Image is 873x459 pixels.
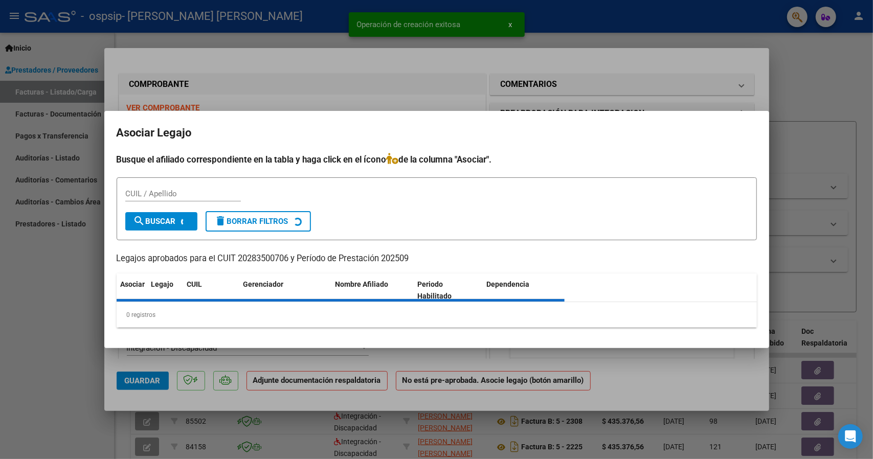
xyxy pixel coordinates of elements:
[117,273,147,307] datatable-header-cell: Asociar
[417,280,452,300] span: Periodo Habilitado
[151,280,174,288] span: Legajo
[838,424,863,449] div: Open Intercom Messenger
[486,280,529,288] span: Dependencia
[187,280,203,288] span: CUIL
[117,302,757,328] div: 0 registros
[206,211,311,232] button: Borrar Filtros
[243,280,284,288] span: Gerenciador
[117,153,757,166] h4: Busque el afiliado correspondiente en la tabla y haga click en el ícono de la columna "Asociar".
[335,280,389,288] span: Nombre Afiliado
[331,273,414,307] datatable-header-cell: Nombre Afiliado
[239,273,331,307] datatable-header-cell: Gerenciador
[117,123,757,143] h2: Asociar Legajo
[215,217,288,226] span: Borrar Filtros
[121,280,145,288] span: Asociar
[183,273,239,307] datatable-header-cell: CUIL
[215,215,227,227] mat-icon: delete
[133,217,176,226] span: Buscar
[133,215,146,227] mat-icon: search
[413,273,482,307] datatable-header-cell: Periodo Habilitado
[117,253,757,265] p: Legajos aprobados para el CUIT 20283500706 y Período de Prestación 202509
[147,273,183,307] datatable-header-cell: Legajo
[125,212,197,231] button: Buscar
[482,273,565,307] datatable-header-cell: Dependencia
